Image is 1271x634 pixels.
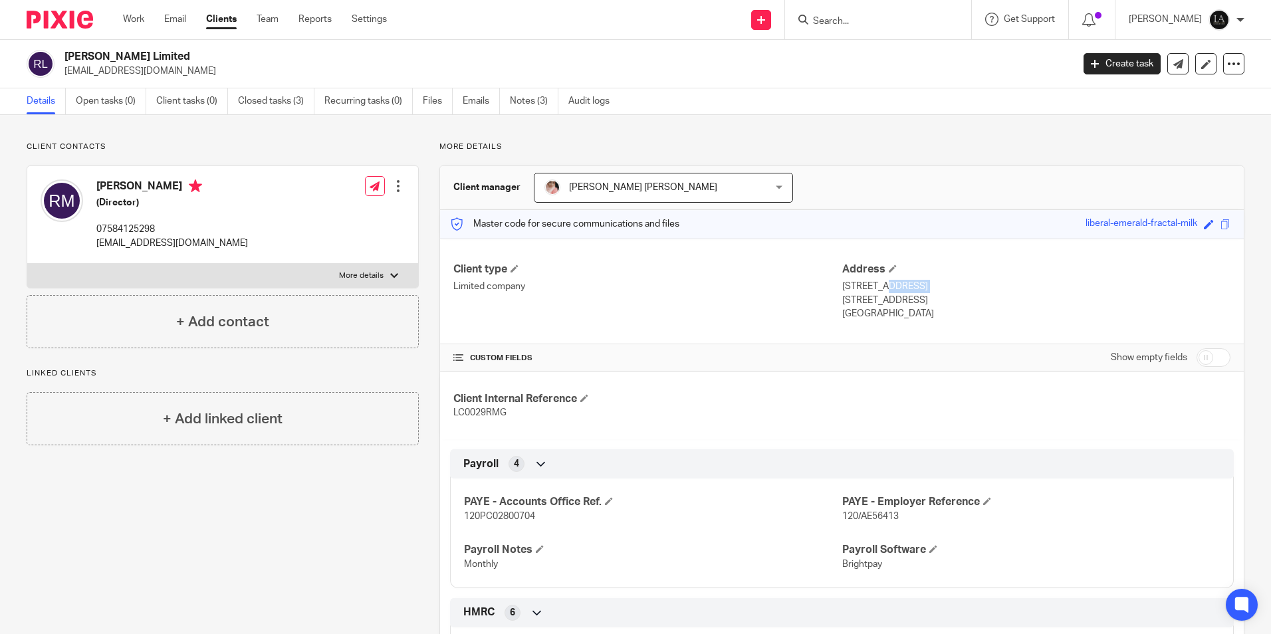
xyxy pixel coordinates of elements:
h4: Address [842,263,1230,276]
h4: Client Internal Reference [453,392,842,406]
label: Show empty fields [1111,351,1187,364]
p: [PERSON_NAME] [1129,13,1202,26]
a: Create task [1084,53,1161,74]
span: 4 [514,457,519,471]
span: 120/AE56413 [842,512,899,521]
a: Emails [463,88,500,114]
span: [PERSON_NAME] [PERSON_NAME] [569,183,717,192]
div: liberal-emerald-fractal-milk [1086,217,1197,232]
span: Monthly [464,560,498,569]
h4: + Add linked client [163,409,283,429]
a: Client tasks (0) [156,88,228,114]
a: Audit logs [568,88,620,114]
h3: Client manager [453,181,520,194]
img: svg%3E [41,179,83,222]
a: Work [123,13,144,26]
a: Closed tasks (3) [238,88,314,114]
a: Email [164,13,186,26]
span: Payroll [463,457,499,471]
span: Brightpay [842,560,882,569]
span: 120PC02800704 [464,512,535,521]
p: Limited company [453,280,842,293]
p: [STREET_ADDRESS] [842,294,1230,307]
p: 07584125298 [96,223,248,236]
a: Files [423,88,453,114]
h4: Payroll Software [842,543,1220,557]
img: Lockhart+Amin+-+1024x1024+-+light+on+dark.jpg [1209,9,1230,31]
p: More details [439,142,1244,152]
h4: Payroll Notes [464,543,842,557]
h4: Client type [453,263,842,276]
a: Reports [298,13,332,26]
span: LC0029RMG [453,408,507,417]
a: Settings [352,13,387,26]
img: Snapchat-630390547_1.png [544,179,560,195]
a: Clients [206,13,237,26]
span: 6 [510,606,515,619]
a: Details [27,88,66,114]
h4: + Add contact [176,312,269,332]
img: svg%3E [27,50,55,78]
p: Client contacts [27,142,419,152]
p: [STREET_ADDRESS] [842,280,1230,293]
h4: [PERSON_NAME] [96,179,248,196]
a: Notes (3) [510,88,558,114]
i: Primary [189,179,202,193]
p: More details [339,270,384,281]
h2: [PERSON_NAME] Limited [64,50,864,64]
input: Search [812,16,931,28]
p: [GEOGRAPHIC_DATA] [842,307,1230,320]
span: HMRC [463,605,495,619]
h4: CUSTOM FIELDS [453,353,842,364]
h4: PAYE - Employer Reference [842,495,1220,509]
a: Team [257,13,279,26]
h4: PAYE - Accounts Office Ref. [464,495,842,509]
p: [EMAIL_ADDRESS][DOMAIN_NAME] [96,237,248,250]
p: [EMAIL_ADDRESS][DOMAIN_NAME] [64,64,1064,78]
a: Recurring tasks (0) [324,88,413,114]
img: Pixie [27,11,93,29]
span: Get Support [1004,15,1055,24]
a: Open tasks (0) [76,88,146,114]
p: Master code for secure communications and files [450,217,679,231]
p: Linked clients [27,368,419,379]
h5: (Director) [96,196,248,209]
